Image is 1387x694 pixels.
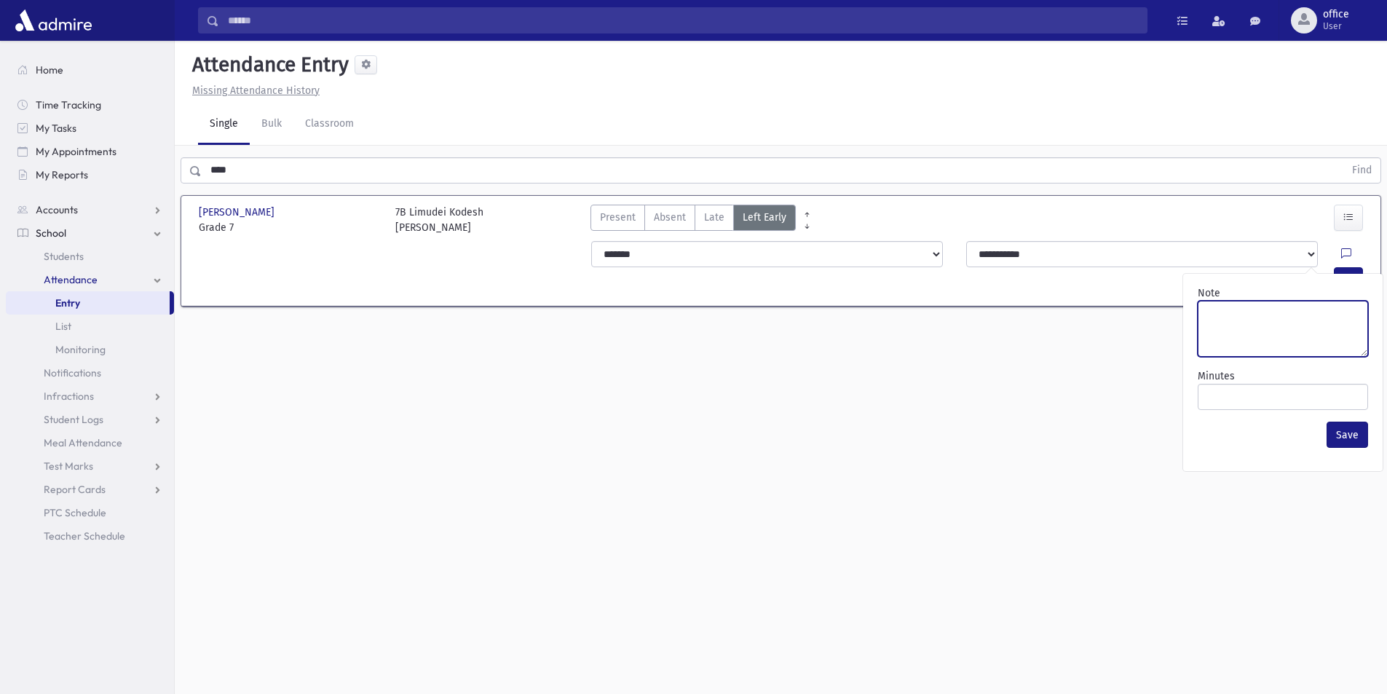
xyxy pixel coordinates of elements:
a: Time Tracking [6,93,174,117]
u: Missing Attendance History [192,84,320,97]
span: Home [36,63,63,76]
div: 7B Limudei Kodesh [PERSON_NAME] [395,205,483,235]
a: Missing Attendance History [186,84,320,97]
span: Students [44,250,84,263]
a: Classroom [293,104,365,145]
a: Entry [6,291,170,315]
span: Attendance [44,273,98,286]
h5: Attendance Entry [186,52,349,77]
span: Student Logs [44,413,103,426]
span: Monitoring [55,343,106,356]
a: Attendance [6,268,174,291]
img: AdmirePro [12,6,95,35]
span: Accounts [36,203,78,216]
span: Meal Attendance [44,436,122,449]
a: Bulk [250,104,293,145]
a: Student Logs [6,408,174,431]
span: Infractions [44,390,94,403]
a: Accounts [6,198,174,221]
label: Minutes [1198,368,1235,384]
span: Notifications [44,366,101,379]
span: My Appointments [36,145,116,158]
a: Meal Attendance [6,431,174,454]
span: User [1323,20,1349,32]
span: PTC Schedule [44,506,106,519]
span: Entry [55,296,80,309]
a: My Reports [6,163,174,186]
span: Test Marks [44,460,93,473]
a: My Tasks [6,117,174,140]
a: School [6,221,174,245]
a: Notifications [6,361,174,385]
a: PTC Schedule [6,501,174,524]
span: Time Tracking [36,98,101,111]
span: Late [704,210,724,225]
span: Report Cards [44,483,106,496]
span: School [36,226,66,240]
span: My Tasks [36,122,76,135]
a: Single [198,104,250,145]
label: Note [1198,285,1220,301]
button: Find [1343,158,1380,183]
span: Teacher Schedule [44,529,125,543]
a: Teacher Schedule [6,524,174,548]
span: office [1323,9,1349,20]
a: Report Cards [6,478,174,501]
span: [PERSON_NAME] [199,205,277,220]
a: Students [6,245,174,268]
span: Grade 7 [199,220,381,235]
a: My Appointments [6,140,174,163]
button: Save [1327,422,1368,448]
input: Search [219,7,1147,33]
div: AttTypes [590,205,796,235]
a: Infractions [6,385,174,408]
span: List [55,320,71,333]
a: Monitoring [6,338,174,361]
span: Left Early [743,210,786,225]
a: Test Marks [6,454,174,478]
a: Home [6,58,174,82]
span: My Reports [36,168,88,181]
a: List [6,315,174,338]
span: Absent [654,210,686,225]
span: Present [600,210,636,225]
